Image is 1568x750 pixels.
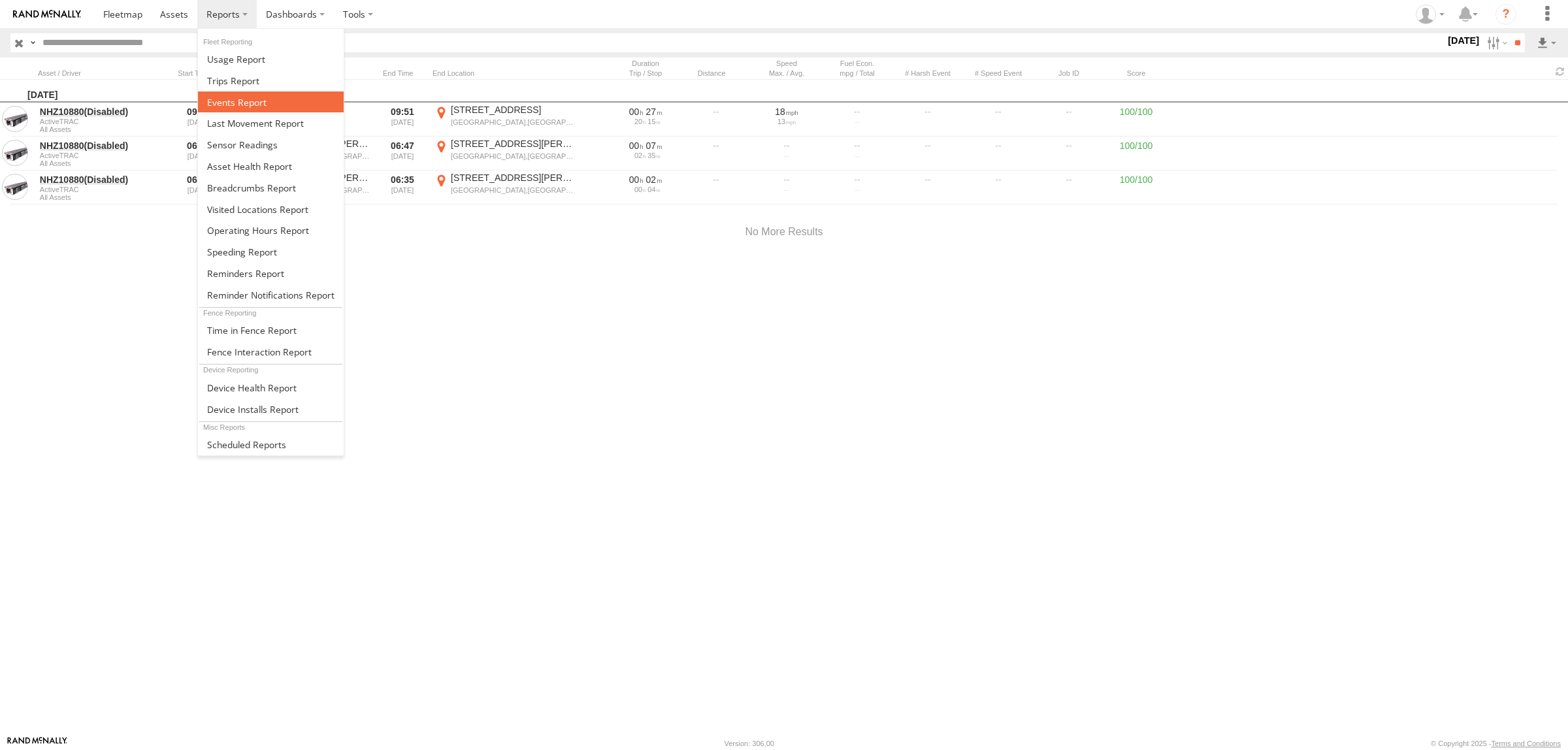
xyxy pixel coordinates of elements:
[174,138,223,169] div: 06:40 [DATE]
[198,341,344,363] a: Fence Interaction Report
[1107,138,1166,169] div: 100/100
[198,177,344,199] a: Breadcrumbs Report
[433,104,576,135] label: Click to View Event Location
[198,263,344,284] a: Reminders Report
[40,193,167,201] span: Filter Results to this Group
[198,434,344,455] a: Scheduled Reports
[40,106,167,118] a: NHZ10880(Disabled)
[40,152,167,159] span: ActiveTRAC
[2,106,28,132] a: View Asset in Asset Management
[433,138,576,169] label: Click to View Event Location
[7,737,67,750] a: Visit our Website
[629,106,644,117] span: 00
[615,106,676,118] div: [1672s] 07/08/2025 09:23 - 07/08/2025 09:51
[174,172,223,203] div: 06:33 [DATE]
[615,140,676,152] div: [438s] 07/08/2025 06:40 - 07/08/2025 06:47
[634,118,645,125] span: 20
[451,138,574,150] div: [STREET_ADDRESS][PERSON_NAME]
[40,125,167,133] span: Filter Results to this Group
[38,69,169,78] div: Click to Sort
[40,174,167,186] a: NHZ10880(Disabled)
[683,69,749,78] div: Click to Sort
[1482,33,1510,52] label: Search Filter Options
[27,33,38,52] label: Search Query
[725,740,774,747] div: Version: 306.00
[378,138,427,169] div: 06:47 [DATE]
[198,199,344,220] a: Visited Locations Report
[198,91,344,113] a: Full Events Report
[2,140,28,166] a: View Asset in Asset Management
[433,172,576,203] label: Click to View Event Location
[198,284,344,306] a: Service Reminder Notifications Report
[1492,740,1561,747] a: Terms and Conditions
[174,69,223,78] div: Click to Sort
[1411,5,1449,24] div: Zulema McIntosch
[451,186,574,195] div: [GEOGRAPHIC_DATA],[GEOGRAPHIC_DATA]
[40,118,167,125] span: ActiveTRAC
[378,104,427,135] div: 09:51 [DATE]
[451,104,574,116] div: [STREET_ADDRESS]
[198,70,344,91] a: Trips Report
[198,220,344,241] a: Asset Operating Hours Report
[13,10,81,19] img: rand-logo.svg
[1552,65,1568,78] span: Refresh
[634,152,645,159] span: 02
[198,134,344,155] a: Sensor Readings
[1036,69,1102,78] div: Job ID
[1107,172,1166,203] div: 100/100
[451,118,574,127] div: [GEOGRAPHIC_DATA],[GEOGRAPHIC_DATA]
[198,319,344,341] a: Time in Fences Report
[1535,33,1558,52] label: Export results as...
[451,172,574,184] div: [STREET_ADDRESS][PERSON_NAME]
[198,48,344,70] a: Usage Report
[756,106,817,118] div: 18
[1431,740,1561,747] div: © Copyright 2025 -
[1445,33,1482,48] label: [DATE]
[647,152,660,159] span: 35
[2,174,28,200] a: View Asset in Asset Management
[451,152,574,161] div: [GEOGRAPHIC_DATA],[GEOGRAPHIC_DATA]
[1107,104,1166,135] div: 100/100
[198,112,344,134] a: Last Movement Report
[378,69,427,78] div: Click to Sort
[629,174,644,185] span: 00
[646,174,662,185] span: 02
[629,140,644,151] span: 00
[1495,4,1516,25] i: ?
[198,241,344,263] a: Fleet Speed Report
[647,186,660,193] span: 04
[198,399,344,420] a: Device Installs Report
[40,186,167,193] span: ActiveTRAC
[378,172,427,203] div: 06:35 [DATE]
[198,155,344,177] a: Asset Health Report
[646,106,662,117] span: 27
[634,186,645,193] span: 00
[40,159,167,167] span: Filter Results to this Group
[1107,69,1166,78] div: Score
[647,118,660,125] span: 15
[174,104,223,135] div: 09:23 [DATE]
[615,174,676,186] div: [158s] 07/08/2025 06:33 - 07/08/2025 06:35
[40,140,167,152] a: NHZ10880(Disabled)
[756,118,817,125] div: 13
[646,140,662,151] span: 07
[198,377,344,399] a: Device Health Report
